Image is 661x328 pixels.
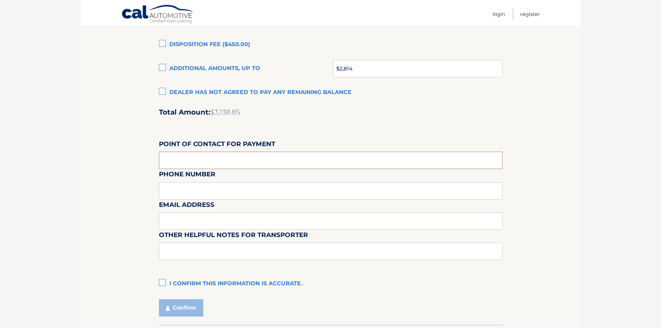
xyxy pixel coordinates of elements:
[121,5,194,25] a: Cal Automotive
[159,108,502,117] h2: Total Amount:
[159,230,308,243] label: Other helpful notes for transporter
[159,200,214,212] label: Email Address
[159,299,203,317] button: Confirm
[159,62,333,76] label: Additional amounts, up to
[492,8,505,20] a: Login
[159,277,502,291] label: I confirm this information is accurate.
[159,38,502,52] label: Disposition Fee ($450.00)
[333,60,502,77] input: Maximum Amount
[520,8,540,20] a: Register
[159,86,502,100] label: Dealer has not agreed to pay any remaining balance
[210,108,240,116] span: $3,138.85
[159,139,275,152] label: Point of Contact for Payment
